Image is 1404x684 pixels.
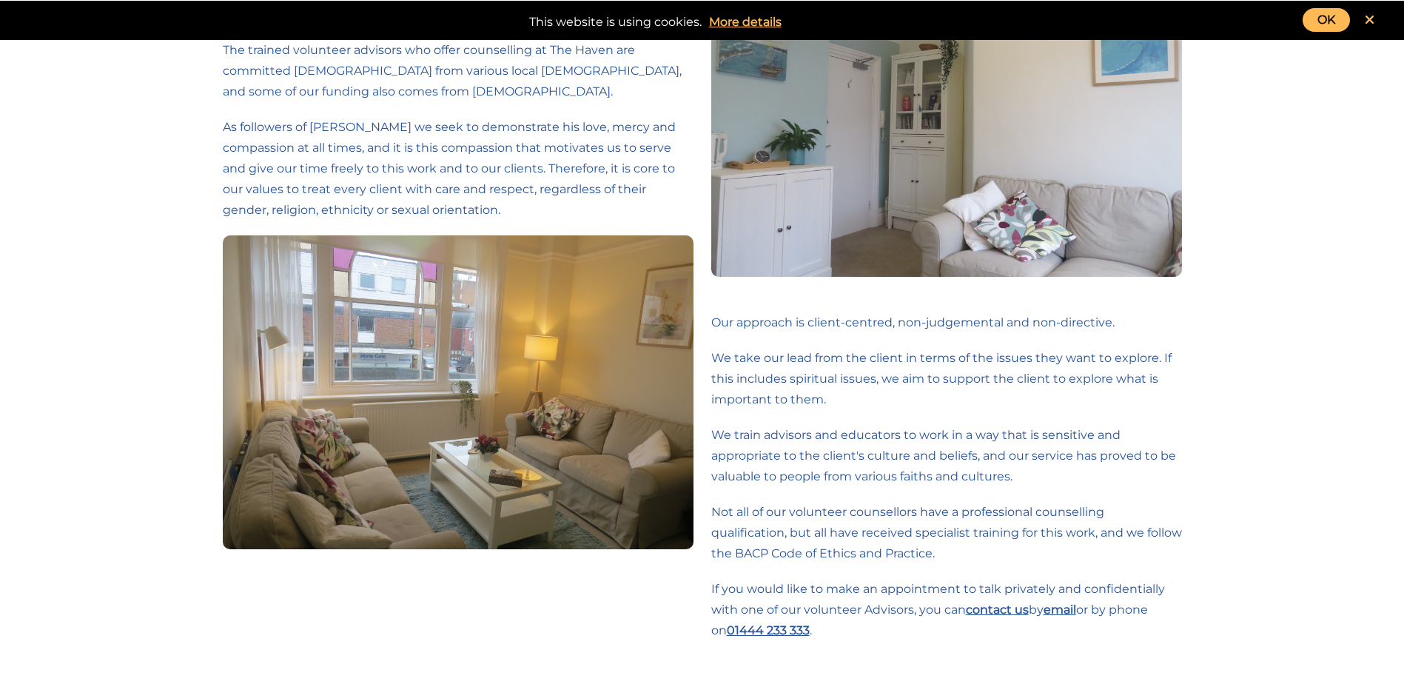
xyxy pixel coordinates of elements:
[711,579,1182,641] p: If you would like to make an appointment to talk privately and confidentially with one of our vol...
[711,425,1182,487] p: We train advisors and educators to work in a way that is sensitive and appropriate to the client'...
[966,603,1029,617] a: contact us
[702,12,789,33] a: More details
[727,623,810,637] a: 01444 233 333
[711,312,1182,333] p: Our approach is client-centred, non-judgemental and non-directive.
[223,40,693,102] p: The trained volunteer advisors who offer counselling at The Haven are committed [DEMOGRAPHIC_DATA...
[711,502,1182,564] p: Not all of our volunteer counsellors have a professional counselling qualification, but all have ...
[711,348,1182,410] p: We take our lead from the client in terms of the issues they want to explore. If this includes sp...
[1044,603,1076,617] a: email
[223,235,693,549] img: The Haven's counselling room
[1303,8,1350,32] a: OK
[15,8,1389,33] div: This website is using cookies.
[223,117,693,221] p: As followers of [PERSON_NAME] we seek to demonstrate his love, mercy and compassion at all times,...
